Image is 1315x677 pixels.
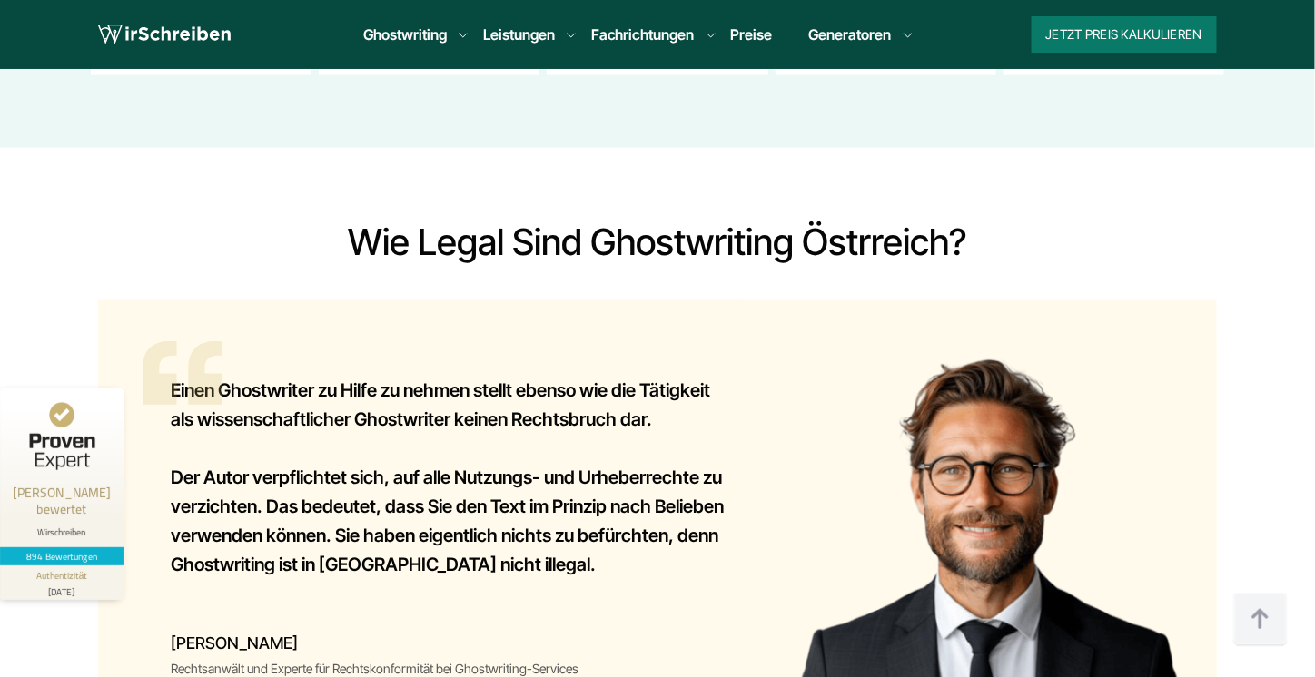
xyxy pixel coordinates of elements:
[731,25,773,44] a: Preise
[98,21,231,48] img: logo wirschreiben
[7,526,116,538] div: Wirschreiben
[171,464,733,580] p: Der Autor verpflichtet sich, auf alle Nutzungs- und Urheberrechte zu verzichten. Das bedeutet, da...
[1233,593,1288,647] img: button top
[483,24,555,45] a: Leistungen
[809,24,892,45] a: Generatoren
[36,569,88,583] div: Authentizität
[171,377,733,435] p: Einen Ghostwriter zu Hilfe zu nehmen stellt ebenso wie die Tätigkeit als wissenschaftlicher Ghost...
[591,24,695,45] a: Fachrichtungen
[171,630,578,659] div: [PERSON_NAME]
[7,583,116,596] div: [DATE]
[363,24,447,45] a: Ghostwriting
[1032,16,1217,53] button: Jetzt Preis kalkulieren
[98,221,1217,264] h2: Wie legal sind Ghostwriting Östrreich?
